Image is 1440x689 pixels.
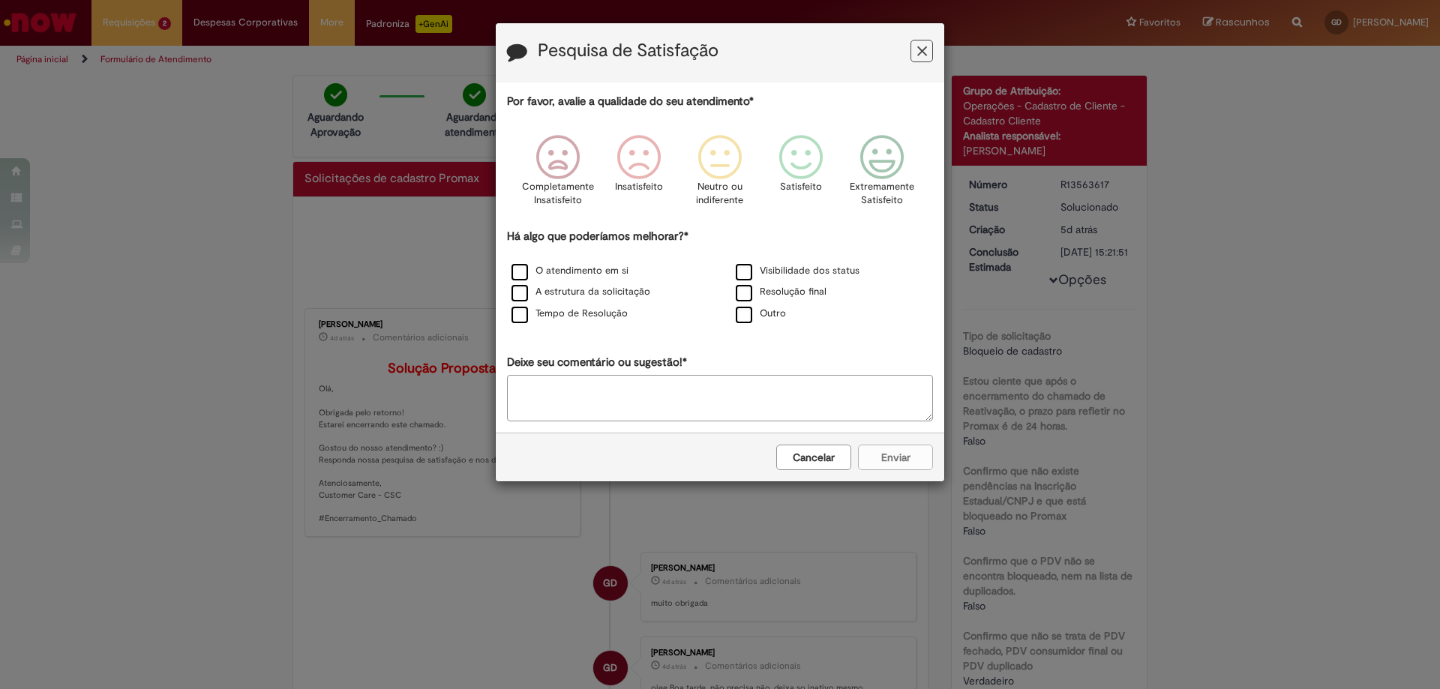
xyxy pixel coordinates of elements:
div: Extremamente Satisfeito [844,124,920,226]
label: A estrutura da solicitação [511,285,650,299]
label: Visibilidade dos status [736,264,859,278]
div: Há algo que poderíamos melhorar?* [507,229,933,325]
div: Satisfeito [763,124,839,226]
label: Por favor, avalie a qualidade do seu atendimento* [507,94,754,109]
label: Resolução final [736,285,826,299]
label: O atendimento em si [511,264,628,278]
p: Neutro ou indiferente [693,180,747,208]
p: Satisfeito [780,180,822,194]
button: Cancelar [776,445,851,470]
p: Completamente Insatisfeito [522,180,594,208]
label: Outro [736,307,786,321]
p: Extremamente Satisfeito [850,180,914,208]
div: Completamente Insatisfeito [519,124,595,226]
label: Deixe seu comentário ou sugestão!* [507,355,687,370]
label: Tempo de Resolução [511,307,628,321]
div: Neutro ou indiferente [682,124,758,226]
p: Insatisfeito [615,180,663,194]
label: Pesquisa de Satisfação [538,41,718,61]
div: Insatisfeito [601,124,677,226]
